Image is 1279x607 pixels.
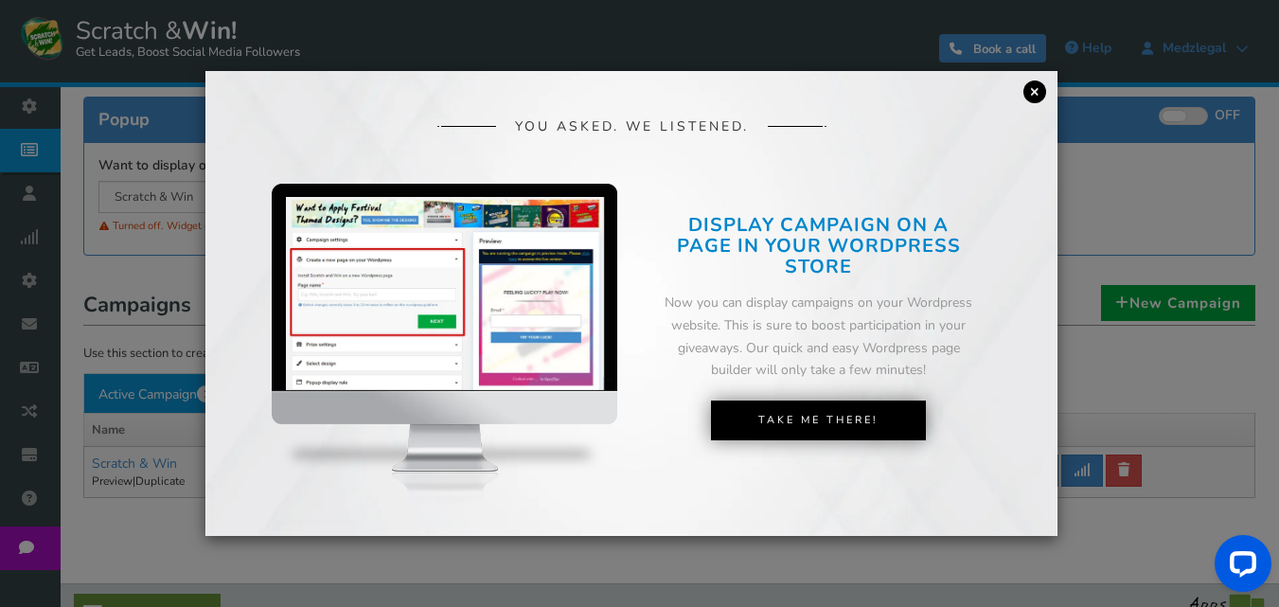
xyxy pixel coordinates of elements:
img: mockup [272,184,617,534]
a: × [1023,80,1046,103]
a: Take Me There! [711,401,926,440]
div: Now you can display campaigns on your Wordpress website. This is sure to boost participation in y... [662,292,976,382]
h2: DISPLAY CAMPAIGN ON A PAGE IN YOUR WORDPRESS STORE [662,215,976,277]
span: YOU ASKED. WE LISTENED. [515,119,749,134]
iframe: LiveChat chat widget [1199,527,1279,607]
img: screenshot [286,197,604,390]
